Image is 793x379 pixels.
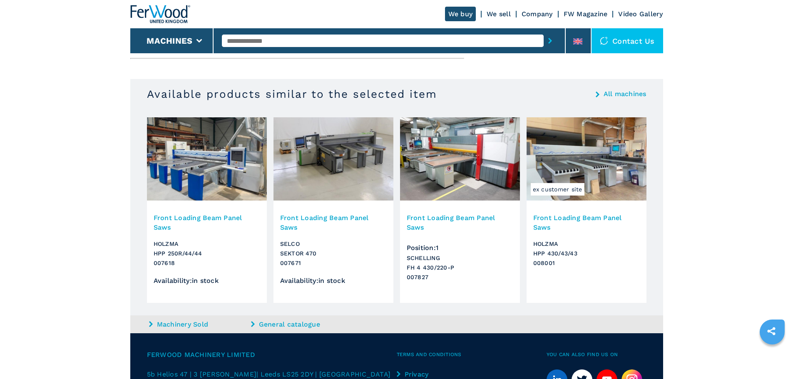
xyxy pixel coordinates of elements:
[280,277,387,284] div: Availability : in stock
[400,117,520,201] img: Front Loading Beam Panel Saws SCHELLING FH 4 430/220-P
[149,320,249,329] a: Machinery Sold
[407,253,513,282] h3: SCHELLING FH 4 430/220-P 007827
[531,183,584,196] span: ex customer site
[154,277,260,284] div: Availability : in stock
[564,10,608,18] a: FW Magazine
[130,5,190,23] img: Ferwood
[758,342,787,373] iframe: Chat
[147,350,397,359] span: Ferwood Machinery Limited
[147,370,257,378] span: 5b Helios 47 | 3 [PERSON_NAME]
[251,320,351,329] a: General catalogue
[407,213,513,232] h3: Front Loading Beam Panel Saws
[397,350,547,359] span: Terms and Conditions
[445,7,476,21] a: We buy
[604,91,646,97] a: All machines
[522,10,553,18] a: Company
[273,117,393,201] img: Front Loading Beam Panel Saws SELCO SEKTOR 470
[273,117,393,303] a: Front Loading Beam Panel Saws SELCO SEKTOR 470Front Loading Beam Panel SawsSELCOSEKTOR 470007671A...
[592,28,663,53] div: Contact us
[487,10,511,18] a: We sell
[544,31,557,50] button: submit-button
[527,117,646,201] img: Front Loading Beam Panel Saws HOLZMA HPP 430/43/43
[256,370,390,378] span: | Leeds LS25 2DY | [GEOGRAPHIC_DATA]
[154,239,260,268] h3: HOLZMA HPP 250R/44/44 007618
[147,87,437,101] h3: Available products similar to the selected item
[407,237,513,251] div: Position : 1
[618,10,663,18] a: Video Gallery
[397,369,455,379] a: Privacy
[147,369,397,379] a: 5b Helios 47 | 3 [PERSON_NAME]| Leeds LS25 2DY | [GEOGRAPHIC_DATA]
[600,37,608,45] img: Contact us
[527,117,646,303] a: Front Loading Beam Panel Saws HOLZMA HPP 430/43/43ex customer siteFront Loading Beam Panel SawsHO...
[154,213,260,232] h3: Front Loading Beam Panel Saws
[147,117,267,201] img: Front Loading Beam Panel Saws HOLZMA HPP 250R/44/44
[400,117,520,303] a: Front Loading Beam Panel Saws SCHELLING FH 4 430/220-PFront Loading Beam Panel SawsPosition:1SCHE...
[761,321,782,342] a: sharethis
[280,213,387,232] h3: Front Loading Beam Panel Saws
[533,239,640,268] h3: HOLZMA HPP 430/43/43 008001
[280,239,387,268] h3: SELCO SEKTOR 470 007671
[147,117,267,303] a: Front Loading Beam Panel Saws HOLZMA HPP 250R/44/44Front Loading Beam Panel SawsHOLZMAHPP 250R/44...
[147,36,192,46] button: Machines
[533,213,640,232] h3: Front Loading Beam Panel Saws
[547,350,646,359] span: You can also find us on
